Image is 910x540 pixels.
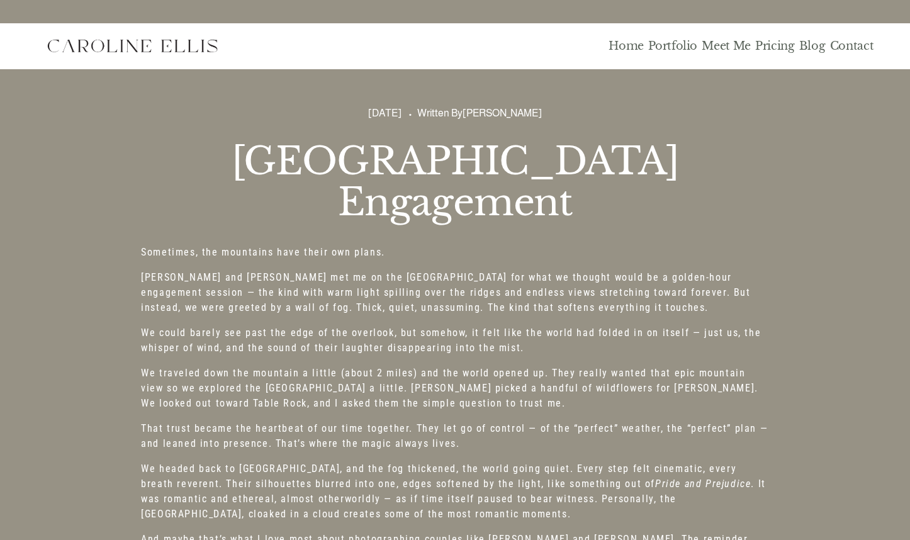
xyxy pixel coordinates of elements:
a: Contact [830,39,874,53]
a: Home [609,39,644,53]
p: We could barely see past the edge of the overlook, but somehow, it felt like the world had folded... [141,325,769,356]
p: We traveled down the mountain a little (about 2 miles) and the world opened up. They really wante... [141,366,769,411]
em: Pride and Prejudice [655,478,751,490]
a: Meet Me [702,39,751,53]
span: [DATE] [368,108,402,118]
div: Written By [417,106,542,121]
a: Portfolio [648,39,697,53]
a: Pricing [755,39,795,53]
a: [PERSON_NAME] [463,108,542,118]
img: Western North Carolina Wedding Photographer [37,30,228,62]
p: We headed back to [GEOGRAPHIC_DATA], and the fog thickened, the world going quiet. Every step fel... [141,461,769,522]
p: Sometimes, the mountains have their own plans. [141,245,769,260]
p: [PERSON_NAME] and [PERSON_NAME] met me on the [GEOGRAPHIC_DATA] for what we thought would be a go... [141,270,769,315]
p: That trust became the heartbeat of our time together. They let go of control — of the “perfect” w... [141,421,769,451]
a: Blog [799,39,826,53]
h1: [GEOGRAPHIC_DATA] Engagement [141,141,769,223]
